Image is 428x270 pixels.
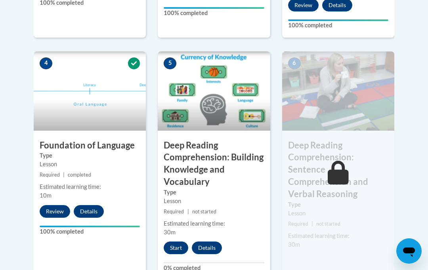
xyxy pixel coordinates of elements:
button: Details [74,205,104,218]
button: Start [164,241,188,254]
img: Course Image [282,51,394,131]
h3: Deep Reading Comprehension: Building Knowledge and Vocabulary [158,139,270,188]
div: Estimated learning time: [164,219,264,228]
span: | [311,221,313,227]
label: Type [164,188,264,197]
div: Your progress [40,226,140,227]
div: Lesson [288,209,388,218]
h3: Foundation of Language [34,139,146,152]
span: | [187,209,189,215]
div: Your progress [288,19,388,21]
div: Estimated learning time: [288,232,388,240]
label: Type [288,200,388,209]
div: Lesson [164,197,264,205]
span: 5 [164,57,176,69]
span: completed [68,172,91,178]
label: Type [40,151,140,160]
label: 100% completed [40,227,140,236]
span: Required [164,209,184,215]
span: 30m [164,229,176,236]
span: 30m [288,241,300,248]
img: Course Image [158,51,270,131]
span: not started [316,221,340,227]
button: Review [40,205,70,218]
label: 100% completed [164,9,264,17]
span: 4 [40,57,52,69]
div: Your progress [164,7,264,9]
span: 6 [288,57,301,69]
div: Lesson [40,160,140,169]
button: Details [192,241,222,254]
span: not started [192,209,216,215]
span: | [63,172,65,178]
span: Required [40,172,60,178]
iframe: Button to launch messaging window [396,238,422,264]
span: 10m [40,192,52,199]
span: Required [288,221,308,227]
h3: Deep Reading Comprehension: Sentence Comprehension and Verbal Reasoning [282,139,394,200]
div: Estimated learning time: [40,183,140,191]
img: Course Image [34,51,146,131]
label: 100% completed [288,21,388,30]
